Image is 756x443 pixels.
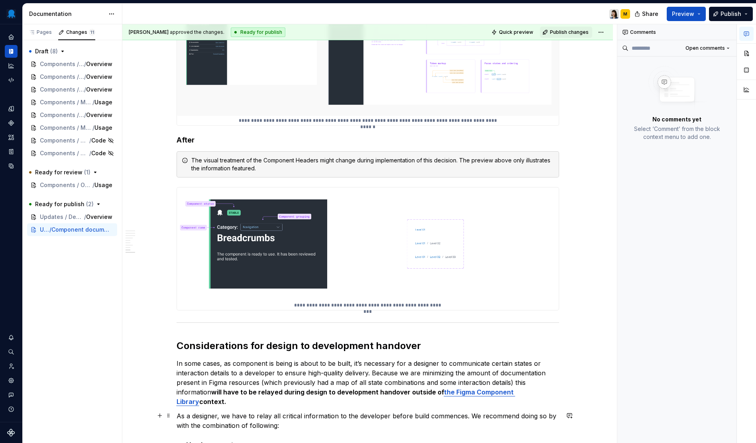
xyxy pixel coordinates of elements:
span: / [84,111,86,119]
span: / [84,213,86,221]
h4: After [177,135,559,145]
span: Ready for review [35,168,90,176]
a: Analytics [5,59,18,72]
button: Share [630,7,664,21]
button: Contact support [5,388,18,401]
span: Usage [94,124,112,132]
button: Draft (8) [27,45,117,58]
a: Components / Messaging / Quiet Callout/Overview [27,109,117,121]
span: / [89,149,91,157]
h2: Considerations for design to development handover [177,340,559,352]
div: Code automation [5,74,18,86]
button: Open comments [682,43,733,54]
div: The visual treatment of the Component Headers might change during implementation of this decision... [191,156,554,172]
button: Notifications [5,331,18,344]
span: Code [91,137,106,144]
span: Ready for publish [35,200,94,208]
span: Overview [86,111,112,119]
span: approved the changes. [129,29,224,35]
button: Preview [667,7,706,21]
a: Components / Layout / Sortable List/Overview [27,70,117,83]
button: Publish changes [540,27,592,38]
a: Storybook stories [5,145,18,158]
span: Components / Layout / Sortable List [40,73,84,81]
a: Documentation [5,45,18,58]
a: Home [5,31,18,43]
svg: Supernova Logo [7,429,15,437]
div: Comments [617,24,736,40]
a: Settings [5,374,18,387]
a: Updates / Decision Log / 2025/Component documentation in [GEOGRAPHIC_DATA] [27,223,117,236]
p: Select ‘Comment’ from the block context menu to add one. [627,125,727,141]
span: / [89,137,91,144]
div: Design tokens [5,102,18,115]
a: the Figma Component Library [177,388,515,406]
span: Components / Messaging / Actionable Callout [40,98,92,106]
span: Updates / Decision Log [40,213,84,221]
strong: will have to be relayed during design to development handover outside of [211,388,444,396]
span: Usage [94,181,112,189]
a: Components / Overlays / Dialog/Usage [27,179,117,191]
span: Component documentation in [GEOGRAPHIC_DATA] [51,226,112,234]
a: Components / Messaging / Quiet Callout/Usage [27,121,117,134]
button: Ready for publish (2) [27,198,117,211]
span: Publish changes [550,29,589,35]
p: No comments yet [652,115,701,123]
span: 11 [89,29,95,35]
img: Karolina Szczur [609,9,619,19]
span: / [84,60,86,68]
span: Components / Messaging / Quiet Callout [40,111,84,119]
span: Overview [86,86,112,94]
span: Quick preview [499,29,533,35]
a: Components / Messaging / Actionable Callout/Overview [27,83,117,96]
span: Code [91,149,106,157]
span: Open comments [685,45,725,51]
p: In some cases, as component is being is about to be built, it’s necessary for a designer to commu... [177,359,559,406]
a: Assets [5,131,18,144]
span: Components / Form Elements / Text Field [40,60,84,68]
div: Changes [66,29,95,35]
span: Components / Messaging / Quiet Callout [40,137,89,144]
span: [PERSON_NAME] [129,29,169,35]
div: Ready for publish [231,27,285,37]
span: Publish [721,10,741,18]
div: Documentation [29,10,104,18]
span: Components / Messaging / Quiet Callout [40,124,92,132]
button: Quick preview [489,27,537,38]
strong: context. [199,398,226,406]
span: Usage [94,98,112,106]
span: / [92,181,94,189]
div: Pages [29,29,52,35]
a: Components / Overlays / Dialog/Code [27,147,117,160]
span: / [84,86,86,94]
a: Components [5,117,18,129]
a: Updates / Decision Log/Overview [27,211,117,223]
span: Overview [86,73,112,81]
button: Search ⌘K [5,345,18,358]
span: Components / Overlays / Dialog [40,149,89,157]
span: Share [642,10,658,18]
a: Components / Messaging / Quiet Callout/Code [27,134,117,147]
span: Updates / Decision Log / 2025 [40,226,49,234]
span: ( 2 ) [86,201,94,207]
img: bef5d162-903c-49b1-b820-b8c0f96bd612.png [177,187,559,301]
span: ( 8 ) [50,48,58,55]
span: Overview [86,60,112,68]
a: Data sources [5,160,18,172]
a: Invite team [5,360,18,373]
img: fcf53608-4560-46b3-9ec6-dbe177120620.png [6,9,16,19]
div: M [623,11,627,17]
span: / [92,98,94,106]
